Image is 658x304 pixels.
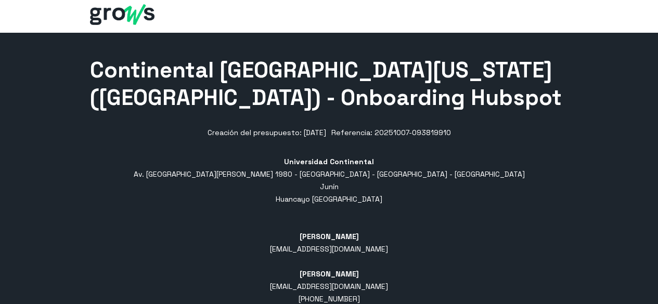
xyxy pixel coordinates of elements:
b: [PERSON_NAME] [300,269,359,279]
b: Universidad Continental [284,157,374,166]
span: [PHONE_NUMBER] [299,294,360,303]
span: [EMAIL_ADDRESS][DOMAIN_NAME] [270,244,388,254]
span: [EMAIL_ADDRESS][DOMAIN_NAME] [270,282,388,291]
b: [PERSON_NAME] [300,232,359,241]
img: Grows [90,4,154,25]
h1: Continental [GEOGRAPHIC_DATA][US_STATE] ([GEOGRAPHIC_DATA]) - Onboarding Hubspot [90,56,568,111]
address: Av. [GEOGRAPHIC_DATA][PERSON_NAME] 1980 - [GEOGRAPHIC_DATA] - [GEOGRAPHIC_DATA] - [GEOGRAPHIC_DAT... [134,168,525,205]
div: Creación del presupuesto: [DATE] [208,126,326,139]
div: Referencia: 20251007-093819910 [331,126,451,139]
